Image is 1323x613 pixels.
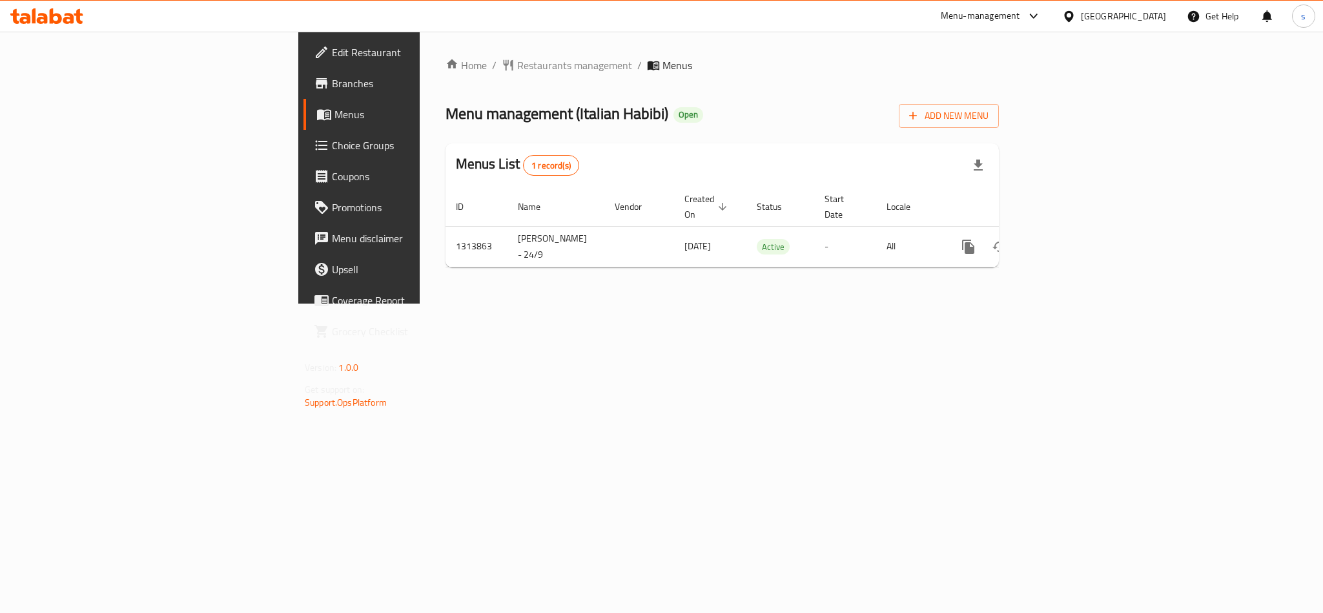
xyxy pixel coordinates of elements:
a: Menus [303,99,519,130]
span: Version: [305,359,336,376]
span: Choice Groups [332,138,509,153]
div: Export file [963,150,994,181]
li: / [637,57,642,73]
a: Promotions [303,192,519,223]
h2: Menus List [456,154,579,176]
a: Coverage Report [303,285,519,316]
a: Branches [303,68,519,99]
span: 1 record(s) [524,160,579,172]
span: [DATE] [684,238,711,255]
th: Actions [943,187,1087,227]
div: Open [673,107,703,123]
span: Grocery Checklist [332,324,509,339]
a: Grocery Checklist [303,316,519,347]
span: Open [673,109,703,120]
a: Choice Groups [303,130,519,161]
div: Active [757,239,790,255]
span: Status [757,199,799,214]
span: Locale [887,199,927,214]
span: Vendor [615,199,659,214]
span: Coverage Report [332,293,509,308]
span: Menus [334,107,509,122]
a: Support.OpsPlatform [305,394,387,411]
span: Start Date [825,191,861,222]
button: Add New Menu [899,104,999,128]
a: Coupons [303,161,519,192]
a: Upsell [303,254,519,285]
a: Edit Restaurant [303,37,519,68]
td: - [814,226,876,267]
span: Upsell [332,262,509,277]
span: Restaurants management [517,57,632,73]
nav: breadcrumb [446,57,999,73]
td: [PERSON_NAME] - 24/9 [508,226,604,267]
div: [GEOGRAPHIC_DATA] [1081,9,1166,23]
span: Branches [332,76,509,91]
span: Created On [684,191,731,222]
td: All [876,226,943,267]
span: s [1301,9,1306,23]
span: Active [757,240,790,255]
table: enhanced table [446,187,1087,267]
span: Promotions [332,200,509,215]
span: Menu management ( Italian Habibi ) [446,99,668,128]
span: Coupons [332,169,509,184]
span: Add New Menu [909,108,989,124]
div: Total records count [523,155,579,176]
span: Edit Restaurant [332,45,509,60]
span: Name [518,199,557,214]
span: Menus [662,57,692,73]
button: more [953,231,984,262]
a: Menu disclaimer [303,223,519,254]
span: Menu disclaimer [332,231,509,246]
button: Change Status [984,231,1015,262]
div: Menu-management [941,8,1020,24]
span: 1.0.0 [338,359,358,376]
span: ID [456,199,480,214]
a: Restaurants management [502,57,632,73]
span: Get support on: [305,381,364,398]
